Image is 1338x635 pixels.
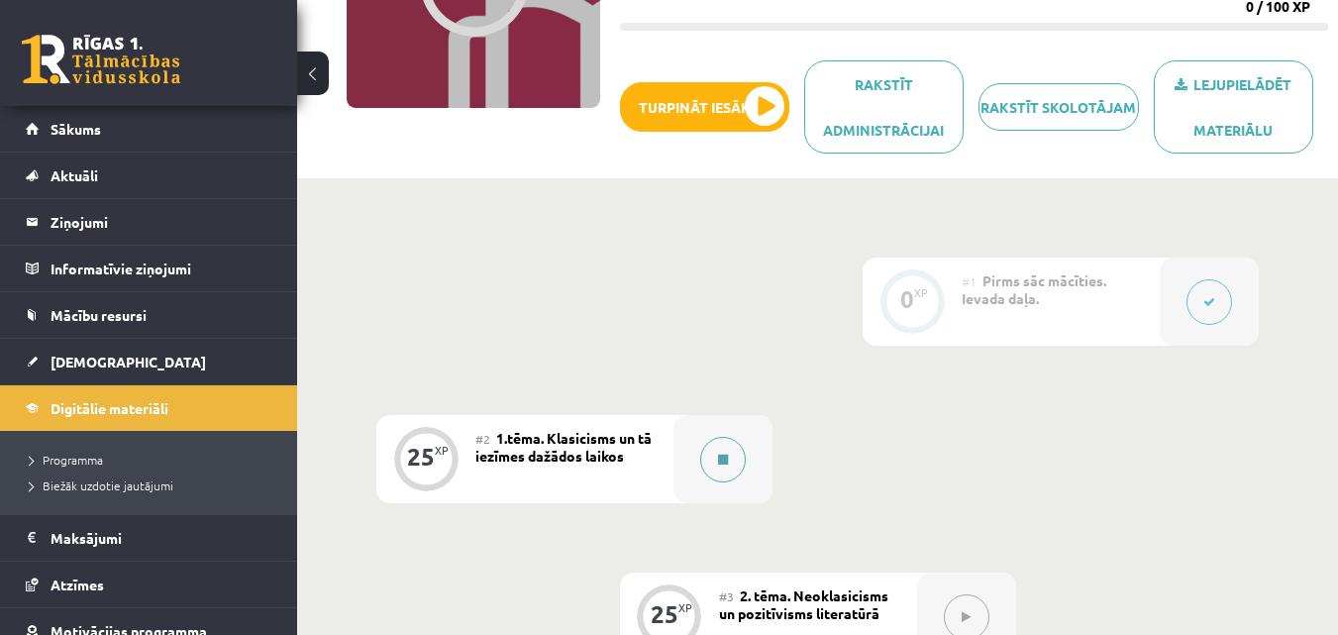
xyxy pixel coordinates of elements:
a: Ziņojumi [26,199,272,245]
div: 25 [407,448,435,466]
span: Sākums [51,120,101,138]
div: 25 [651,605,678,623]
span: Atzīmes [51,576,104,593]
a: Rakstīt skolotājam [978,83,1138,131]
a: Lejupielādēt materiālu [1154,60,1313,154]
span: 1.tēma. Klasicisms un tā iezīmes dažādos laikos [475,429,652,465]
span: Digitālie materiāli [51,399,168,417]
span: Aktuāli [51,166,98,184]
span: #2 [475,431,490,447]
a: Biežāk uzdotie jautājumi [30,476,277,494]
a: Digitālie materiāli [26,385,272,431]
div: 0 [900,290,914,308]
legend: Ziņojumi [51,199,272,245]
span: #3 [719,588,734,604]
span: Pirms sāc mācīties. Ievada daļa. [962,271,1106,307]
div: XP [435,445,449,456]
span: Biežāk uzdotie jautājumi [30,477,173,493]
legend: Informatīvie ziņojumi [51,246,272,291]
span: 2. tēma. Neoklasicisms un pozitīvisms literatūrā [719,586,888,622]
legend: Maksājumi [51,515,272,561]
a: Programma [30,451,277,469]
span: Mācību resursi [51,306,147,324]
a: [DEMOGRAPHIC_DATA] [26,339,272,384]
a: Maksājumi [26,515,272,561]
span: [DEMOGRAPHIC_DATA] [51,353,206,370]
a: Sākums [26,106,272,152]
button: Turpināt iesākto [620,82,789,132]
a: Informatīvie ziņojumi [26,246,272,291]
a: Atzīmes [26,562,272,607]
span: #1 [962,273,977,289]
a: Mācību resursi [26,292,272,338]
span: Programma [30,452,103,468]
div: XP [678,602,692,613]
a: Rīgas 1. Tālmācības vidusskola [22,35,180,84]
div: XP [914,287,928,298]
a: Aktuāli [26,153,272,198]
a: Rakstīt administrācijai [804,60,964,154]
